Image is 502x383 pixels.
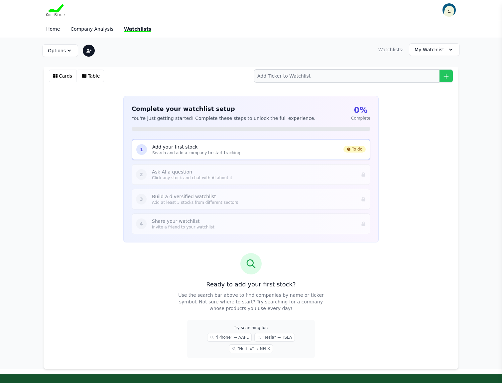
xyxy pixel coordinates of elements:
span: 3 [140,196,143,202]
div: Complete [351,116,370,121]
img: invitee [442,3,456,17]
h3: Complete your watchlist setup [132,104,315,114]
button: My Watchlist [409,43,460,56]
span: 2 [140,171,143,178]
span: My Watchlist [415,46,444,53]
p: Click any stock and chat with AI about it [152,175,355,181]
span: "iPhone" → AAPL [207,333,252,342]
p: Share your watchlist [152,218,355,224]
span: "Netflix" → NFLX [229,344,273,353]
p: Use the search bar above to find companies by name or ticker symbol. Not sure where to start? Try... [177,292,325,312]
img: Goodstock Logo [46,4,65,16]
a: Company Analysis [70,26,113,32]
span: Watchlists: [378,46,404,53]
div: View toggle [49,70,104,82]
p: Ask AI a question [152,169,355,175]
span: 4 [140,220,143,227]
h3: Ready to add your first stock? [123,280,379,289]
a: Watchlists [124,26,151,32]
button: Table [78,70,104,82]
button: Options [42,44,78,57]
p: Add your first stock [152,144,338,150]
p: You're just getting started! Complete these steps to unlock the full experience. [132,115,315,122]
p: Build a diversified watchlist [152,193,355,200]
span: 1 [140,146,143,153]
p: Add at least 3 stocks from different sectors [152,200,355,205]
span: "Tesla" → TSLA [254,333,295,342]
p: Search and add a company to start tracking [152,150,338,156]
p: Invite a friend to your watchlist [152,224,355,230]
button: Cards [49,70,76,82]
p: Try searching for: [192,325,310,330]
div: 0% [351,105,370,116]
input: Add Ticker to Watchlist [254,69,453,83]
a: Home [46,26,60,32]
span: To do [343,146,366,153]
